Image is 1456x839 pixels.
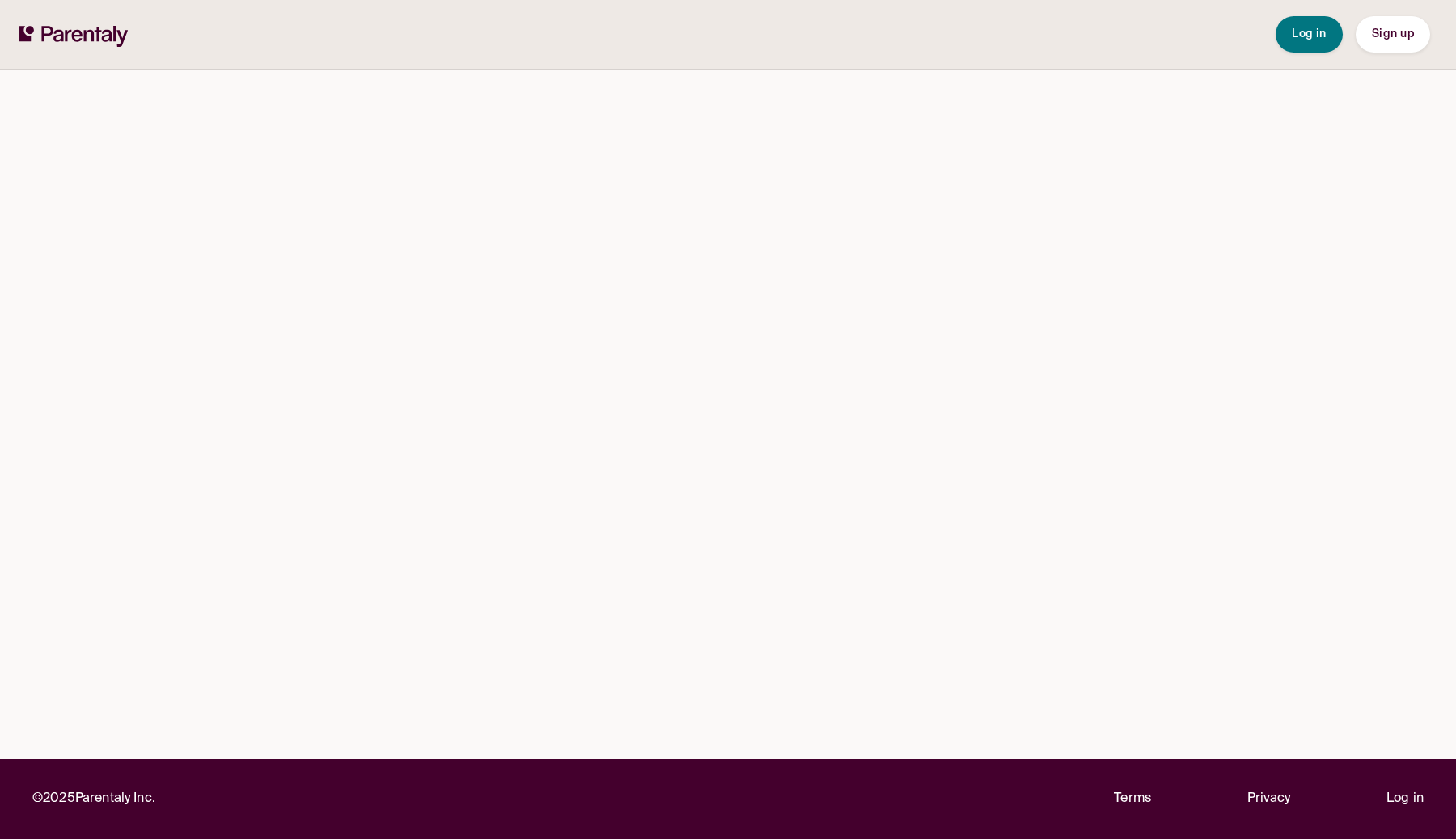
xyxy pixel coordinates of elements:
p: © 2025 Parentaly Inc. [32,788,155,810]
span: Log in [1292,28,1327,40]
button: Sign up [1356,16,1430,53]
span: Sign up [1372,28,1414,40]
a: Privacy [1247,788,1291,810]
a: Log in [1386,788,1424,810]
button: Log in [1276,16,1343,53]
a: Terms [1114,788,1151,810]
